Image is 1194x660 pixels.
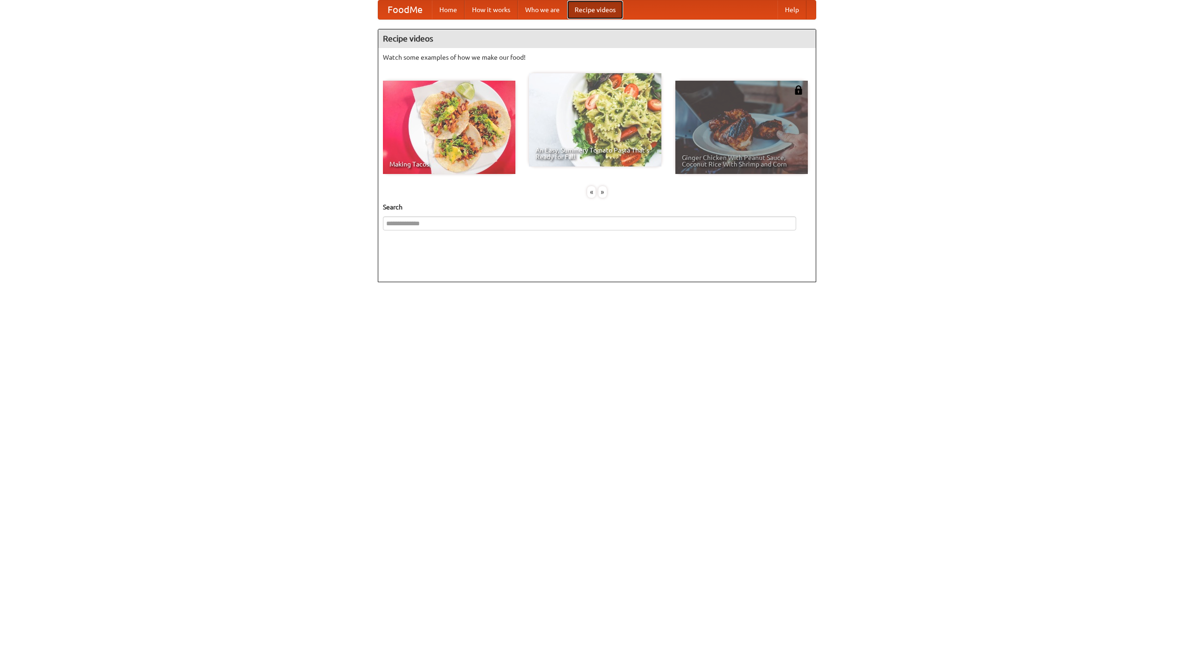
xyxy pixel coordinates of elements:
a: Home [432,0,465,19]
h5: Search [383,202,811,212]
div: » [598,186,607,198]
p: Watch some examples of how we make our food! [383,53,811,62]
span: An Easy, Summery Tomato Pasta That's Ready for Fall [535,147,655,160]
a: Help [777,0,806,19]
a: Making Tacos [383,81,515,174]
a: How it works [465,0,518,19]
a: Who we are [518,0,567,19]
a: An Easy, Summery Tomato Pasta That's Ready for Fall [529,73,661,167]
a: Recipe videos [567,0,623,19]
h4: Recipe videos [378,29,816,48]
div: « [587,186,596,198]
img: 483408.png [794,85,803,95]
a: FoodMe [378,0,432,19]
span: Making Tacos [389,161,509,167]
